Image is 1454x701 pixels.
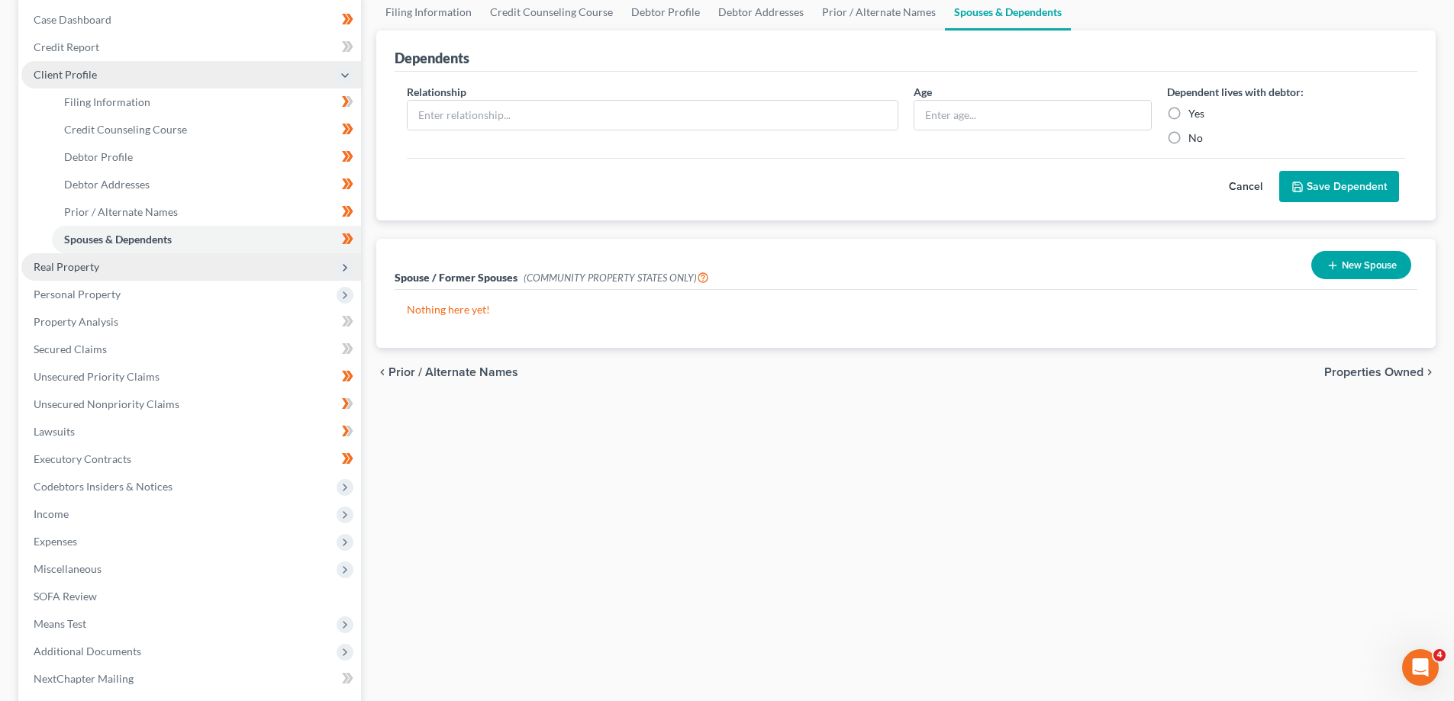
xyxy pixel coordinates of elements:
[34,13,111,26] span: Case Dashboard
[34,645,141,658] span: Additional Documents
[1188,130,1203,146] label: No
[1423,366,1436,378] i: chevron_right
[21,391,361,418] a: Unsecured Nonpriority Claims
[1212,172,1279,202] button: Cancel
[34,315,118,328] span: Property Analysis
[407,302,1405,317] p: Nothing here yet!
[64,123,187,136] span: Credit Counseling Course
[1311,251,1411,279] button: New Spouse
[64,205,178,218] span: Prior / Alternate Names
[395,271,517,284] span: Spouse / Former Spouses
[1402,649,1439,686] iframe: Intercom live chat
[21,445,361,473] a: Executory Contracts
[388,366,518,378] span: Prior / Alternate Names
[52,88,361,116] a: Filing Information
[21,308,361,336] a: Property Analysis
[376,366,388,378] i: chevron_left
[1279,171,1399,203] button: Save Dependent
[34,452,131,465] span: Executory Contracts
[64,178,150,191] span: Debtor Addresses
[34,480,172,493] span: Codebtors Insiders & Notices
[34,342,107,355] span: Secured Claims
[64,150,133,163] span: Debtor Profile
[34,40,99,53] span: Credit Report
[1167,84,1304,100] label: Dependent lives with debtor:
[21,363,361,391] a: Unsecured Priority Claims
[21,665,361,693] a: NextChapter Mailing
[64,95,150,108] span: Filing Information
[34,562,102,575] span: Miscellaneous
[34,425,75,438] span: Lawsuits
[914,84,932,100] label: Age
[408,101,898,130] input: Enter relationship...
[1188,106,1204,121] label: Yes
[376,366,518,378] button: chevron_left Prior / Alternate Names
[34,68,97,81] span: Client Profile
[395,49,469,67] div: Dependents
[52,143,361,171] a: Debtor Profile
[1324,366,1423,378] span: Properties Owned
[34,397,179,410] span: Unsecured Nonpriority Claims
[52,116,361,143] a: Credit Counseling Course
[21,336,361,363] a: Secured Claims
[407,85,466,98] span: Relationship
[1324,366,1436,378] button: Properties Owned chevron_right
[1433,649,1446,661] span: 4
[34,672,134,685] span: NextChapter Mailing
[914,101,1151,130] input: Enter age...
[21,418,361,445] a: Lawsuits
[64,233,172,246] span: Spouses & Dependents
[52,198,361,226] a: Prior / Alternate Names
[52,226,361,253] a: Spouses & Dependents
[21,583,361,610] a: SOFA Review
[52,171,361,198] a: Debtor Addresses
[34,260,99,273] span: Real Property
[34,507,69,520] span: Income
[524,272,709,284] span: (COMMUNITY PROPERTY STATES ONLY)
[34,590,97,603] span: SOFA Review
[34,617,86,630] span: Means Test
[21,6,361,34] a: Case Dashboard
[34,370,160,383] span: Unsecured Priority Claims
[34,288,121,301] span: Personal Property
[21,34,361,61] a: Credit Report
[34,535,77,548] span: Expenses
